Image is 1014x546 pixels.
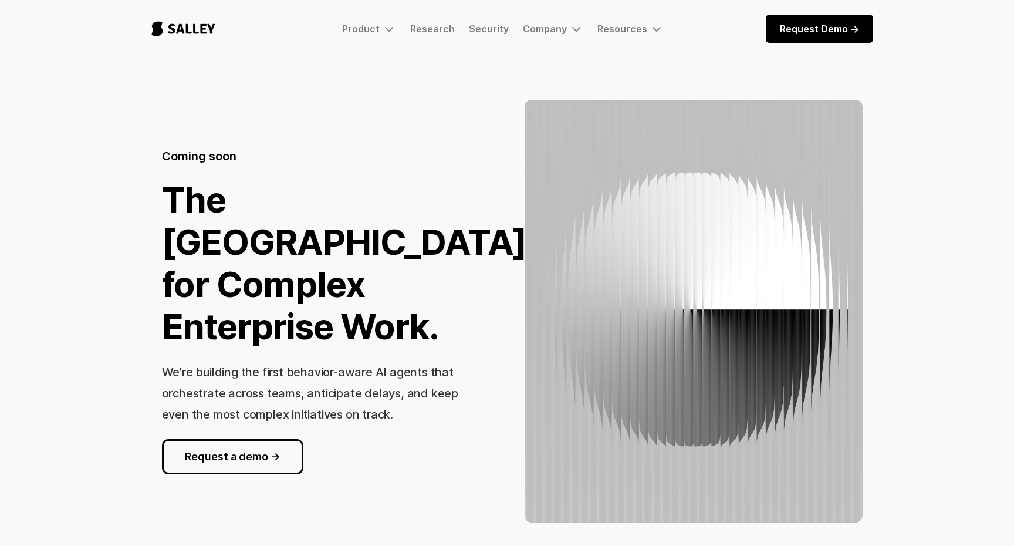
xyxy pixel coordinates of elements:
[342,23,380,35] div: Product
[766,15,873,43] a: Request Demo ->
[162,439,303,474] a: Request a demo ->
[162,178,528,348] h1: The [GEOGRAPHIC_DATA] for Complex Enterprise Work.
[597,23,647,35] div: Resources
[162,365,458,422] h3: We’re building the first behavior-aware AI agents that orchestrate across teams, anticipate delay...
[141,9,226,48] a: home
[342,22,396,36] div: Product
[469,23,509,35] a: Security
[410,23,455,35] a: Research
[597,22,664,36] div: Resources
[523,23,567,35] div: Company
[523,22,583,36] div: Company
[162,148,236,164] h5: Coming soon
